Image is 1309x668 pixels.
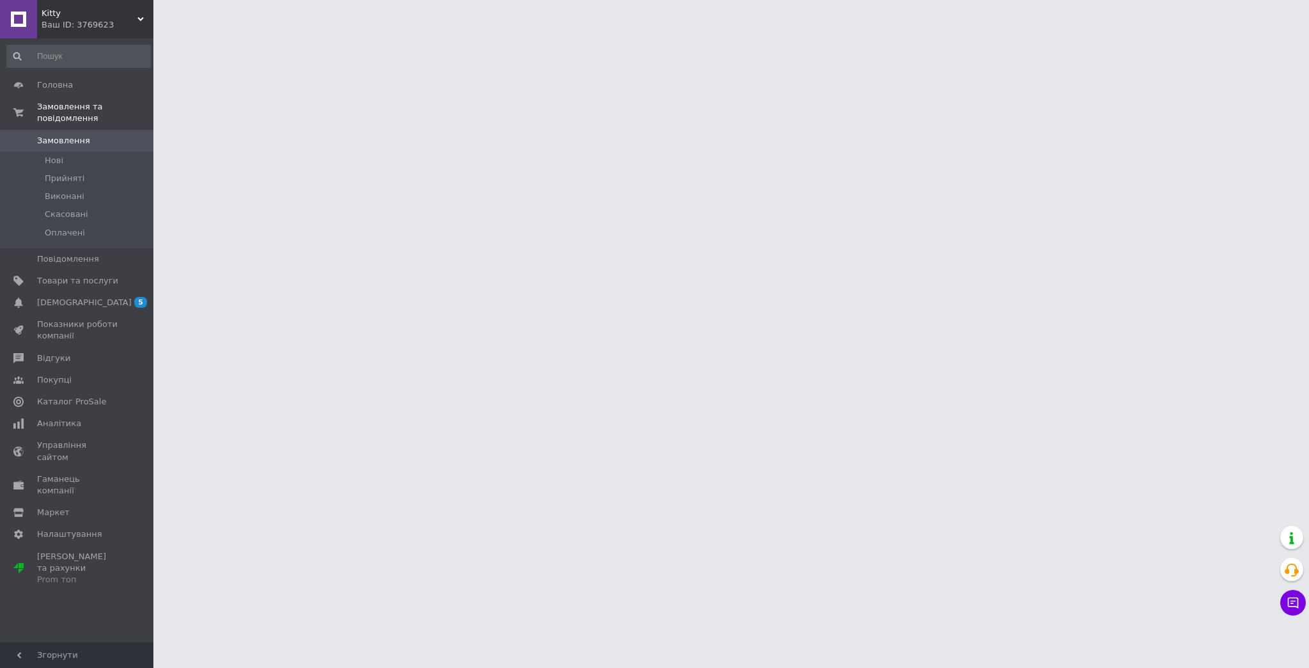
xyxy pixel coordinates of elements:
span: Маркет [37,507,70,518]
div: Ваш ID: 3769623 [42,19,153,31]
span: Управління сайтом [37,440,118,463]
span: Покупці [37,374,72,386]
span: [PERSON_NAME] та рахунки [37,551,118,586]
span: Каталог ProSale [37,396,106,408]
span: Оплачені [45,227,85,239]
span: Виконані [45,191,84,202]
span: Прийняті [45,173,84,184]
span: Головна [37,79,73,91]
input: Пошук [6,45,151,68]
span: Нові [45,155,63,166]
span: 5 [134,297,147,308]
button: Чат з покупцем [1280,590,1306,616]
span: Товари та послуги [37,275,118,287]
span: Kitty [42,8,137,19]
span: Замовлення та повідомлення [37,101,153,124]
span: Замовлення [37,135,90,147]
div: Prom топ [37,574,118,585]
span: [DEMOGRAPHIC_DATA] [37,297,132,308]
span: Аналітика [37,418,81,429]
span: Відгуки [37,353,70,364]
span: Повідомлення [37,253,99,265]
span: Показники роботи компанії [37,319,118,342]
span: Скасовані [45,209,88,220]
span: Налаштування [37,529,102,540]
span: Гаманець компанії [37,473,118,497]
